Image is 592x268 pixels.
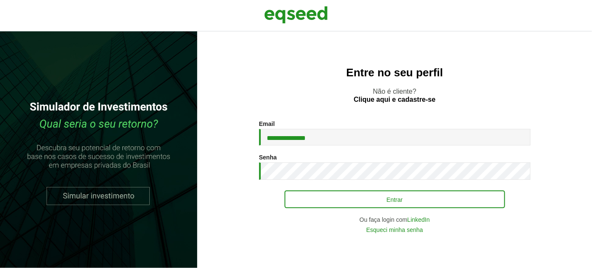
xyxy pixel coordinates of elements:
button: Entrar [285,190,505,208]
a: Esqueci minha senha [366,227,423,233]
div: Ou faça login com [259,217,531,223]
label: Email [259,121,275,127]
p: Não é cliente? [214,87,575,103]
h2: Entre no seu perfil [214,67,575,79]
a: LinkedIn [408,217,430,223]
label: Senha [259,154,277,160]
img: EqSeed Logo [264,4,328,25]
a: Clique aqui e cadastre-se [354,96,436,103]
